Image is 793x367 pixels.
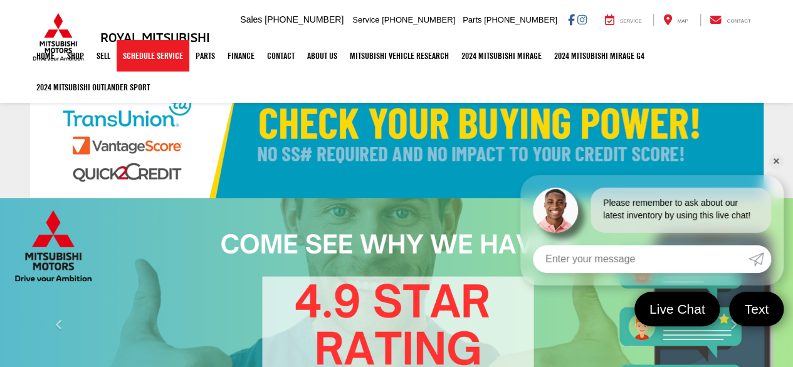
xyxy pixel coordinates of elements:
[634,292,720,326] a: Live Chat
[484,15,557,24] span: [PHONE_NUMBER]
[700,14,760,26] a: Contact
[344,40,455,72] a: Mitsubishi Vehicle Research
[677,18,688,24] span: Map
[265,14,344,24] span: [PHONE_NUMBER]
[30,73,764,198] img: Check Your Buying Power
[90,40,117,72] a: Sell
[30,72,156,103] a: 2024 Mitsubishi Outlander SPORT
[568,14,575,24] a: Facebook: Click to visit our Facebook page
[729,292,784,326] a: Text
[620,18,642,24] span: Service
[61,40,90,72] a: Shop
[533,188,578,233] img: Agent profile photo
[591,188,771,233] div: Please remember to ask about our latest inventory by using this live chat!
[30,40,61,72] a: Home
[577,14,587,24] a: Instagram: Click to visit our Instagram page
[189,40,221,72] a: Parts: Opens in a new tab
[382,15,455,24] span: [PHONE_NUMBER]
[100,30,210,44] h3: Royal Mitsubishi
[653,14,697,26] a: Map
[533,245,748,273] input: Enter your message
[301,40,344,72] a: About Us
[643,301,712,317] span: Live Chat
[463,15,481,24] span: Parts
[738,301,775,317] span: Text
[352,15,379,24] span: Service
[727,18,750,24] span: Contact
[748,245,771,273] a: Submit
[455,40,548,72] a: 2024 Mitsubishi Mirage
[548,40,651,72] a: 2024 Mitsubishi Mirage G4
[240,14,262,24] span: Sales
[30,13,87,61] img: Mitsubishi
[261,40,301,72] a: Contact
[596,14,651,26] a: Service
[221,40,261,72] a: Finance
[117,40,189,72] a: Schedule Service: Opens in a new tab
